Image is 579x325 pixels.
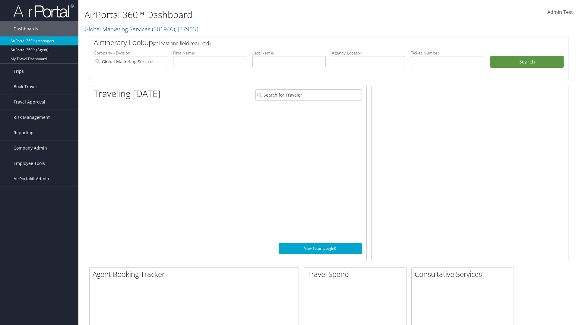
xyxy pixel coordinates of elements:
[252,50,326,56] label: Last Name:
[547,9,573,15] span: Admin Test
[153,40,210,47] span: (at least one field required)
[415,269,514,279] h2: Consultative Services
[307,269,406,279] h2: Travel Spend
[547,3,573,22] a: Admin Test
[84,25,198,33] a: Global Marketing Services
[14,141,47,156] span: Company Admin
[93,269,299,279] h2: Agent Booking Tracker
[175,25,198,33] span: , [ 37903 ]
[14,110,50,125] span: Risk Management
[152,25,175,33] span: ( 301946 )
[332,50,405,56] label: Agency Locator:
[94,87,161,100] h1: Traveling [DATE]
[94,37,524,48] h2: Airtinerary Lookup
[14,156,45,171] span: Employee Tools
[14,64,24,79] span: Trips
[411,50,484,56] label: Ticket Number:
[14,21,38,36] span: Dashboards
[490,56,564,68] button: Search
[173,50,246,56] label: First Name:
[14,79,37,94] span: Book Travel
[14,94,45,110] span: Travel Approval
[255,89,362,101] input: Search for Traveler
[84,8,410,21] h1: AirPortal 360™ Dashboard
[13,4,74,18] img: airportal-logo.png
[279,243,362,254] a: View SecurityLogic®
[14,125,33,140] span: Reporting
[14,171,49,186] span: AirPortal® Admin
[94,50,167,56] label: Company - Division:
